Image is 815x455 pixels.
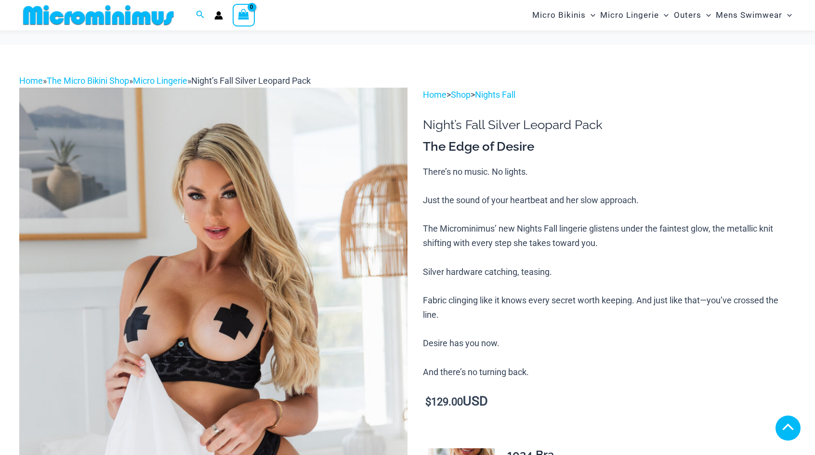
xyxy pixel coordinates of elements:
img: MM SHOP LOGO FLAT [19,4,178,26]
span: Menu Toggle [782,3,792,27]
a: Account icon link [214,11,223,20]
span: Menu Toggle [701,3,711,27]
span: Mens Swimwear [716,3,782,27]
a: View Shopping Cart, empty [233,4,255,26]
span: Outers [674,3,701,27]
a: Nights Fall [475,90,515,100]
span: $ [425,396,431,408]
span: Micro Lingerie [600,3,659,27]
p: USD [423,394,796,409]
a: Micro BikinisMenu ToggleMenu Toggle [530,3,598,27]
h3: The Edge of Desire [423,139,796,155]
a: Home [423,90,447,100]
h1: Night’s Fall Silver Leopard Pack [423,117,796,132]
span: Night’s Fall Silver Leopard Pack [191,76,311,86]
nav: Site Navigation [528,1,796,29]
a: Home [19,76,43,86]
a: The Micro Bikini Shop [47,76,129,86]
bdi: 129.00 [425,396,463,408]
a: Search icon link [196,9,205,21]
p: > > [423,88,796,102]
span: » » » [19,76,311,86]
span: Menu Toggle [659,3,669,27]
span: Micro Bikinis [532,3,586,27]
a: Micro LingerieMenu ToggleMenu Toggle [598,3,671,27]
a: Micro Lingerie [133,76,187,86]
a: Mens SwimwearMenu ToggleMenu Toggle [713,3,794,27]
span: Menu Toggle [586,3,595,27]
p: There’s no music. No lights. Just the sound of your heartbeat and her slow approach. The Micromin... [423,165,796,379]
a: OutersMenu ToggleMenu Toggle [671,3,713,27]
a: Shop [451,90,471,100]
